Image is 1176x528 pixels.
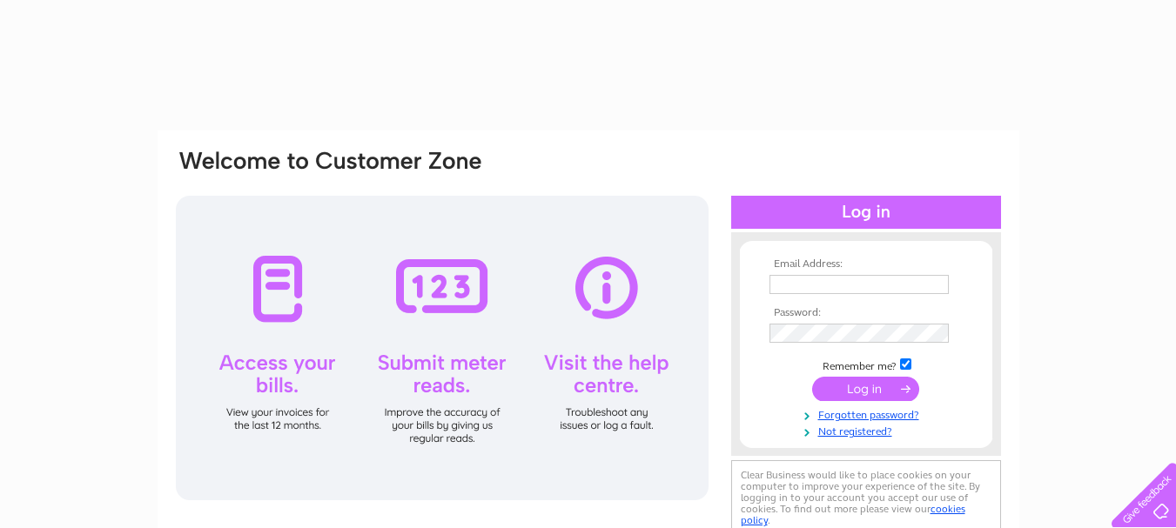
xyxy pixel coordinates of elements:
[765,307,967,319] th: Password:
[769,405,967,422] a: Forgotten password?
[769,422,967,438] a: Not registered?
[765,258,967,271] th: Email Address:
[812,377,919,401] input: Submit
[765,356,967,373] td: Remember me?
[741,503,965,526] a: cookies policy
